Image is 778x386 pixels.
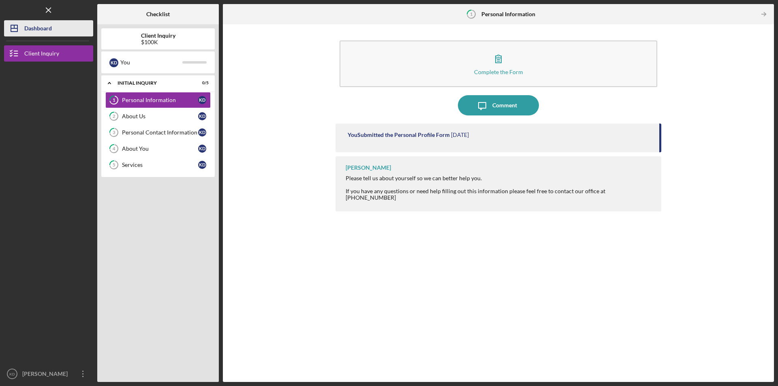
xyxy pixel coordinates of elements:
tspan: 2 [113,114,115,119]
tspan: 4 [113,146,115,151]
button: Dashboard [4,20,93,36]
div: About Us [122,113,198,119]
div: K D [198,112,206,120]
b: Personal Information [481,11,535,17]
div: $100K [141,39,175,45]
a: 1Personal InformationKD [105,92,211,108]
tspan: 5 [113,162,115,168]
button: KD[PERSON_NAME] [PERSON_NAME] [4,366,93,382]
div: K D [198,128,206,136]
a: 4About YouKD [105,141,211,157]
div: Comment [492,95,517,115]
button: Comment [458,95,539,115]
div: Please tell us about yourself so we can better help you. [346,175,653,181]
a: 5ServicesKD [105,157,211,173]
div: Dashboard [24,20,52,38]
div: About You [122,145,198,152]
div: Personal Contact Information [122,129,198,136]
tspan: 3 [113,130,115,135]
div: You [120,55,182,69]
tspan: 1 [470,11,472,17]
a: 2About UsKD [105,108,211,124]
div: K D [198,96,206,104]
tspan: 1 [113,98,115,103]
div: K D [198,145,206,153]
button: Client Inquiry [4,45,93,62]
div: You Submitted the Personal Profile Form [348,132,450,138]
div: If you have any questions or need help filling out this information please feel free to contact o... [346,188,653,201]
div: 0 / 5 [194,81,209,85]
div: K D [198,161,206,169]
b: Checklist [146,11,170,17]
div: K D [109,58,118,67]
text: KD [9,372,15,376]
b: Client Inquiry [141,32,175,39]
div: Complete the Form [474,69,523,75]
button: Complete the Form [340,41,657,87]
div: Services [122,162,198,168]
div: Initial Inquiry [118,81,188,85]
a: 3Personal Contact InformationKD [105,124,211,141]
time: 2025-09-02 19:43 [451,132,469,138]
div: [PERSON_NAME] [346,164,391,171]
div: Client Inquiry [24,45,59,64]
div: Personal Information [122,97,198,103]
